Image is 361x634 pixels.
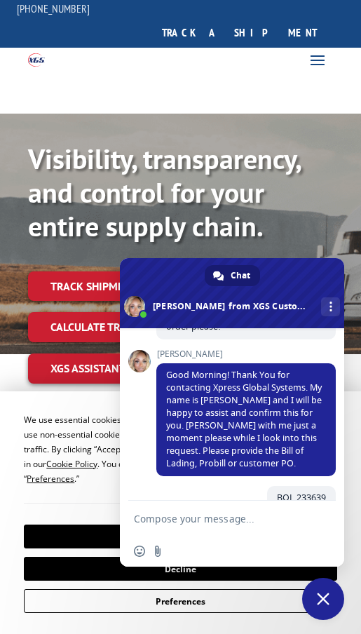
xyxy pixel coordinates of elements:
[24,525,336,548] button: Accept
[205,265,260,286] a: Chat
[302,578,344,620] a: Close chat
[28,140,300,244] b: Visibility, transparency, and control for your entire supply chain.
[134,501,302,536] textarea: Compose your message...
[28,271,160,301] a: Track shipment
[156,349,336,359] span: [PERSON_NAME]
[24,412,336,486] div: We use essential cookies to make our site work. With your consent, we may also use non-essential ...
[166,369,322,469] span: Good Morning! Thank You for contacting Xpress Global Systems. My name is [PERSON_NAME] and I will...
[134,546,145,557] span: Insert an emoji
[28,312,198,342] a: Calculate transit time
[27,473,74,485] span: Preferences
[24,557,336,581] button: Decline
[277,492,326,504] span: BOL 233639
[46,458,97,470] span: Cookie Policy
[231,265,250,286] span: Chat
[17,1,90,15] a: [PHONE_NUMBER]
[24,589,336,613] button: Preferences
[28,353,148,384] a: XGS ASSISTANT
[151,18,327,48] a: track a shipment
[152,546,163,557] span: Send a file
